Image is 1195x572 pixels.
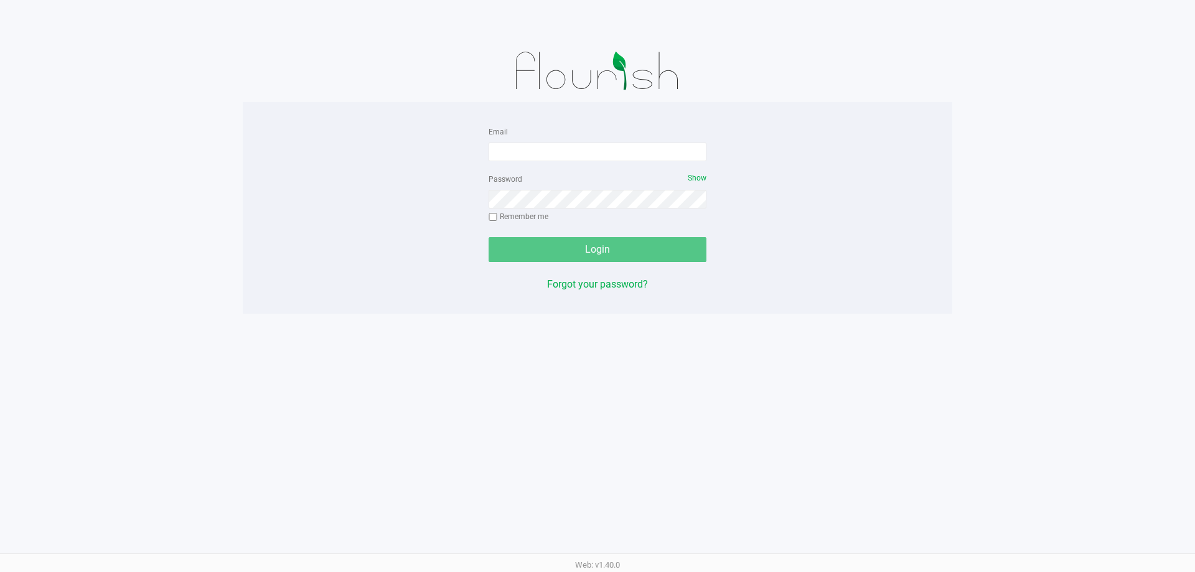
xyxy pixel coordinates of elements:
span: Web: v1.40.0 [575,560,620,570]
label: Remember me [489,211,548,222]
label: Password [489,174,522,185]
input: Remember me [489,213,497,222]
button: Forgot your password? [547,277,648,292]
span: Show [688,174,706,182]
label: Email [489,126,508,138]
